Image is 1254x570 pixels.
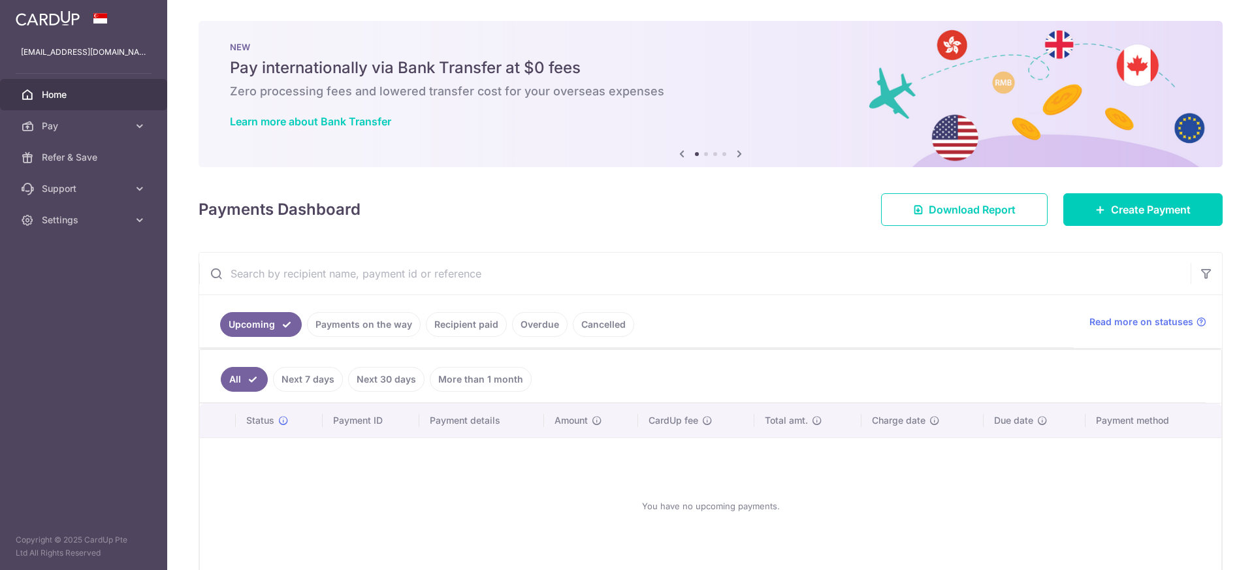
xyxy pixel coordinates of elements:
span: Refer & Save [42,151,128,164]
input: Search by recipient name, payment id or reference [199,253,1191,294]
span: Charge date [872,414,925,427]
h4: Payments Dashboard [199,198,361,221]
span: Pay [42,119,128,133]
span: Read more on statuses [1089,315,1193,328]
a: Recipient paid [426,312,507,337]
h5: Pay internationally via Bank Transfer at $0 fees [230,57,1191,78]
a: Next 7 days [273,367,343,392]
h6: Zero processing fees and lowered transfer cost for your overseas expenses [230,84,1191,99]
a: Download Report [881,193,1048,226]
a: Learn more about Bank Transfer [230,115,391,128]
span: Home [42,88,128,101]
span: Support [42,182,128,195]
a: Cancelled [573,312,634,337]
a: Next 30 days [348,367,425,392]
p: [EMAIL_ADDRESS][DOMAIN_NAME] [21,46,146,59]
a: Read more on statuses [1089,315,1206,328]
span: Status [246,414,274,427]
a: Overdue [512,312,568,337]
img: CardUp [16,10,80,26]
a: Payments on the way [307,312,421,337]
th: Payment method [1085,404,1221,437]
span: Amount [555,414,588,427]
span: CardUp fee [649,414,698,427]
span: Settings [42,214,128,227]
a: Upcoming [220,312,302,337]
img: Bank transfer banner [199,21,1223,167]
a: More than 1 month [430,367,532,392]
a: All [221,367,268,392]
a: Create Payment [1063,193,1223,226]
span: Total amt. [765,414,808,427]
th: Payment details [419,404,545,437]
span: Due date [994,414,1033,427]
th: Payment ID [323,404,419,437]
p: NEW [230,42,1191,52]
div: You have no upcoming payments. [216,449,1206,563]
span: Create Payment [1111,202,1191,217]
span: Download Report [929,202,1016,217]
